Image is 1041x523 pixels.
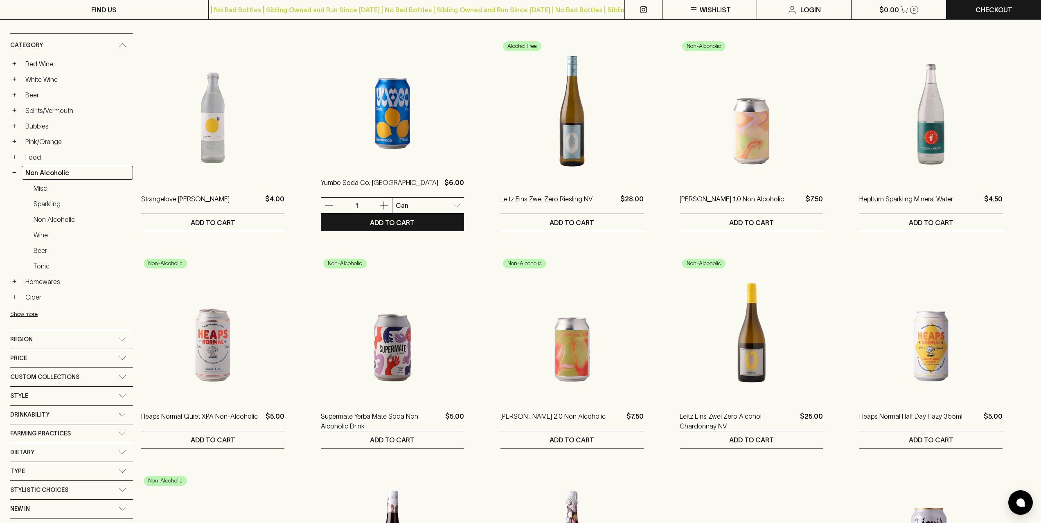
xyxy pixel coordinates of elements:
[321,411,442,431] a: Supermaté Yerba Maté Soda Non Alcoholic Drink
[321,431,464,448] button: ADD TO CART
[10,481,133,499] div: Stylistic Choices
[500,256,644,399] img: TINA 2.0 Non Alcoholic
[10,428,71,439] span: Farming Practices
[680,411,797,431] a: Leitz Eins Zwei Zero Alcohol Chardonnay NV
[984,194,1003,214] p: $4.50
[10,122,18,130] button: +
[10,504,30,514] span: New In
[10,372,79,382] span: Custom Collections
[30,197,133,211] a: Sparkling
[10,334,33,345] span: Region
[859,38,1003,182] img: Hepburn Sparkling Mineral Water
[680,256,823,399] img: Leitz Eins Zwei Zero Alcohol Chardonnay NV
[729,435,774,445] p: ADD TO CART
[10,391,28,401] span: Style
[22,290,133,304] a: Cider
[22,88,133,102] a: Beer
[859,431,1003,448] button: ADD TO CART
[500,411,606,431] a: [PERSON_NAME] 2.0 Non Alcoholic
[22,135,133,149] a: Pink/Orange
[10,75,18,83] button: +
[10,277,18,286] button: +
[700,5,731,15] p: Wishlist
[321,178,438,197] a: Yumbo Soda Co. [GEOGRAPHIC_DATA]
[22,275,133,289] a: Homewares
[444,178,464,197] p: $6.00
[913,7,916,12] p: 0
[10,306,117,322] button: Show more
[141,194,230,214] a: Strangelove [PERSON_NAME]
[550,435,594,445] p: ADD TO CART
[141,256,284,399] img: Heaps Normal Quiet XPA Non-Alcoholic
[800,5,821,15] p: Login
[22,119,133,133] a: Bubbles
[10,60,18,68] button: +
[680,38,823,182] img: TINA 1.0 Non Alcoholic
[445,411,464,431] p: $5.00
[266,411,284,431] p: $5.00
[620,194,644,214] p: $28.00
[347,201,366,210] p: 1
[10,138,18,146] button: +
[10,91,18,99] button: +
[10,466,25,476] span: Type
[909,435,953,445] p: ADD TO CART
[22,104,133,117] a: Spirits/Vermouth
[321,256,464,399] img: Supermaté Yerba Maté Soda Non Alcoholic Drink
[30,228,133,242] a: Wine
[321,22,464,165] img: Yumbo Soda Co. Lemonade
[806,194,823,214] p: $7.50
[370,218,415,228] p: ADD TO CART
[10,353,27,363] span: Price
[265,194,284,214] p: $4.00
[500,214,644,231] button: ADD TO CART
[10,462,133,480] div: Type
[141,411,258,431] p: Heaps Normal Quiet XPA Non-Alcoholic
[396,201,408,210] p: Can
[10,169,18,177] button: −
[10,387,133,405] div: Style
[859,194,953,214] a: Hepburn Sparkling Mineral Water
[141,214,284,231] button: ADD TO CART
[22,166,133,180] a: Non Alcoholic
[22,72,133,86] a: White Wine
[909,218,953,228] p: ADD TO CART
[10,410,50,420] span: Drinkability
[10,424,133,443] div: Farming Practices
[392,197,464,214] div: Can
[30,181,133,195] a: Misc
[10,368,133,386] div: Custom Collections
[10,34,133,57] div: Category
[500,194,593,214] a: Leitz Eins Zwei Zero Riesling NV
[976,5,1012,15] p: Checkout
[30,243,133,257] a: Beer
[10,106,18,115] button: +
[984,411,1003,431] p: $5.00
[10,443,133,462] div: Dietary
[10,153,18,161] button: +
[680,194,784,214] a: [PERSON_NAME] 1.0 Non Alcoholic
[10,40,43,50] span: Category
[30,259,133,273] a: Tonic
[10,447,34,458] span: Dietary
[500,431,644,448] button: ADD TO CART
[22,150,133,164] a: Food
[30,212,133,226] a: Non Alcoholic
[191,218,235,228] p: ADD TO CART
[91,5,117,15] p: FIND US
[191,435,235,445] p: ADD TO CART
[10,485,68,495] span: Stylistic Choices
[10,406,133,424] div: Drinkability
[879,5,899,15] p: $0.00
[1016,498,1025,507] img: bubble-icon
[729,218,774,228] p: ADD TO CART
[680,431,823,448] button: ADD TO CART
[10,330,133,349] div: Region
